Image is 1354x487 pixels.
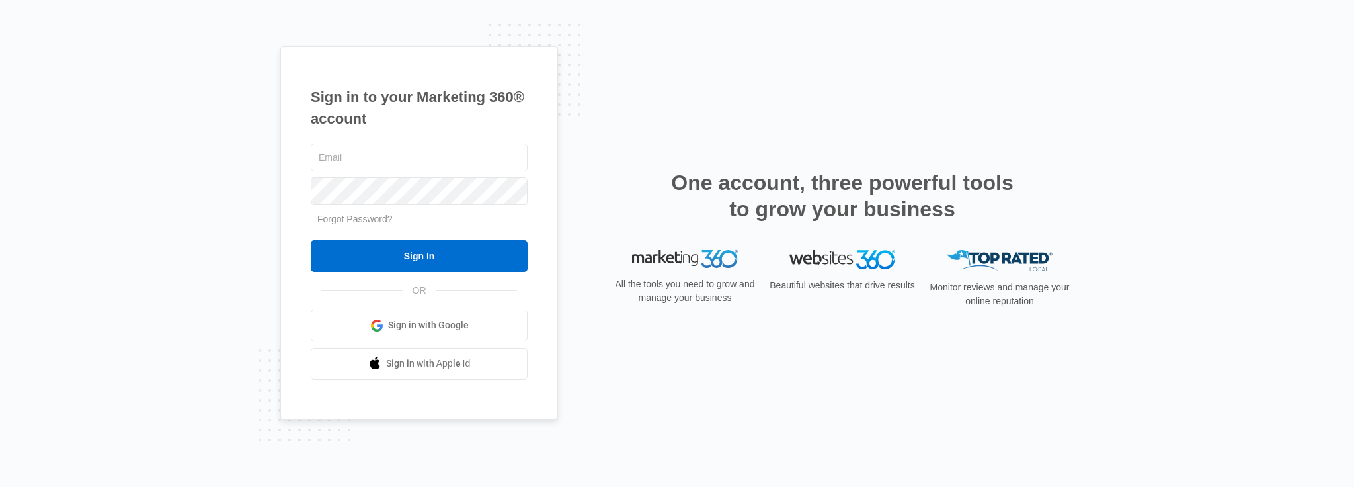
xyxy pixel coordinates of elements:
span: OR [403,284,436,298]
span: Sign in with Apple Id [386,357,471,371]
a: Sign in with Apple Id [311,348,528,380]
p: Monitor reviews and manage your online reputation [926,281,1074,308]
a: Sign in with Google [311,310,528,341]
p: Beautiful websites that drive results [768,279,916,292]
img: Top Rated Local [947,250,1053,272]
h1: Sign in to your Marketing 360® account [311,86,528,130]
img: Marketing 360 [632,250,738,269]
input: Email [311,144,528,171]
input: Sign In [311,240,528,272]
span: Sign in with Google [388,318,469,332]
h2: One account, three powerful tools to grow your business [667,169,1017,222]
a: Forgot Password? [317,214,393,224]
img: Websites 360 [789,250,895,269]
p: All the tools you need to grow and manage your business [611,277,759,305]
